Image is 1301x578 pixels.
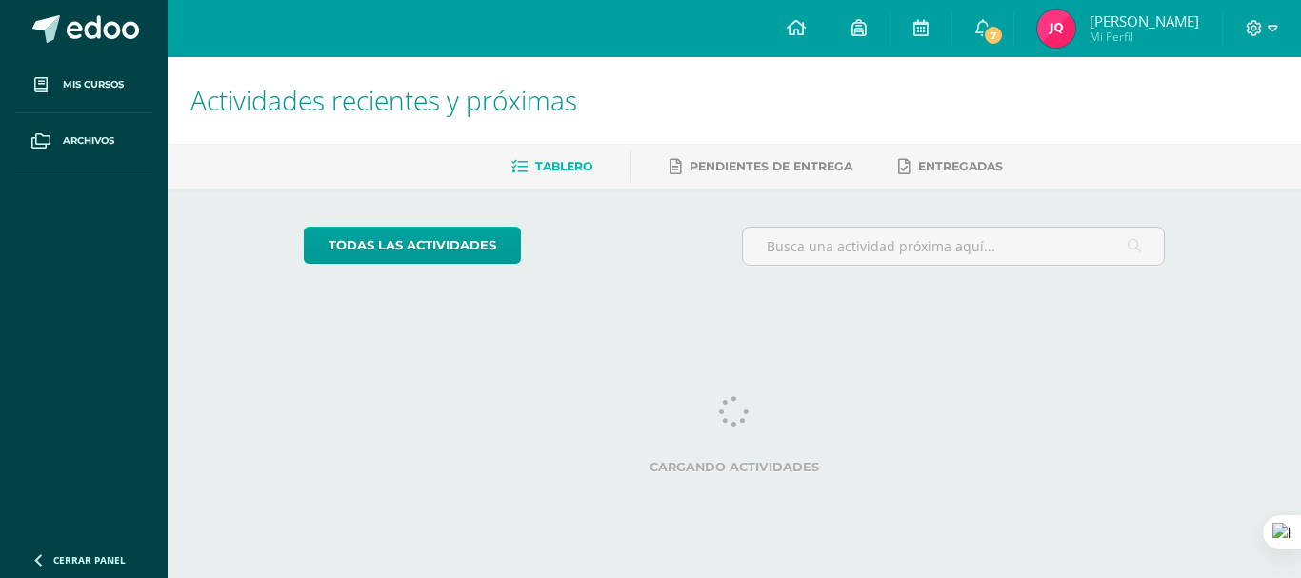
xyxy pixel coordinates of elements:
[983,25,1004,46] span: 7
[1037,10,1075,48] img: e0e66dc41bed1d9faadf7dd390b36e2d.png
[15,57,152,113] a: Mis cursos
[190,82,577,118] span: Actividades recientes y próximas
[898,151,1003,182] a: Entregadas
[670,151,852,182] a: Pendientes de entrega
[535,159,592,173] span: Tablero
[918,159,1003,173] span: Entregadas
[63,133,114,149] span: Archivos
[63,77,124,92] span: Mis cursos
[53,553,126,567] span: Cerrar panel
[743,228,1165,265] input: Busca una actividad próxima aquí...
[304,460,1166,474] label: Cargando actividades
[1090,29,1199,45] span: Mi Perfil
[690,159,852,173] span: Pendientes de entrega
[1090,11,1199,30] span: [PERSON_NAME]
[15,113,152,169] a: Archivos
[511,151,592,182] a: Tablero
[304,227,521,264] a: todas las Actividades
